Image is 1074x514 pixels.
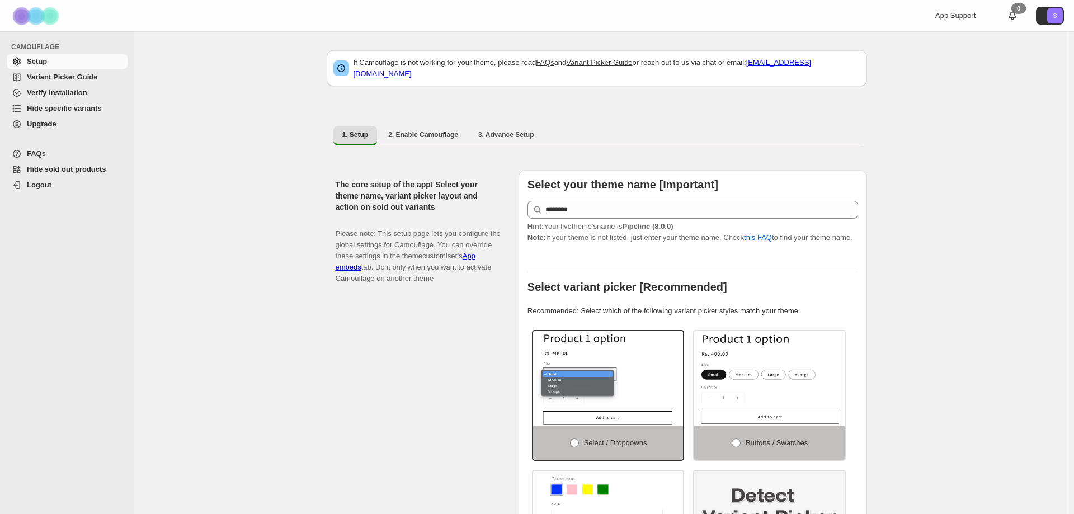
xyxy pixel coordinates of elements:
[527,233,546,242] strong: Note:
[336,217,501,284] p: Please note: This setup page lets you configure the global settings for Camouflage. You can overr...
[566,58,632,67] a: Variant Picker Guide
[7,101,128,116] a: Hide specific variants
[1053,12,1057,19] text: S
[1007,10,1018,21] a: 0
[7,116,128,132] a: Upgrade
[584,438,647,447] span: Select / Dropdowns
[694,331,845,426] img: Buttons / Swatches
[27,149,46,158] span: FAQs
[7,162,128,177] a: Hide sold out products
[354,57,860,79] p: If Camouflage is not working for your theme, please read and or reach out to us via chat or email:
[1011,3,1026,14] div: 0
[11,43,129,51] span: CAMOUFLAGE
[27,73,97,81] span: Variant Picker Guide
[527,221,858,243] p: If your theme is not listed, just enter your theme name. Check to find your theme name.
[9,1,65,31] img: Camouflage
[744,233,772,242] a: this FAQ
[7,146,128,162] a: FAQs
[746,438,808,447] span: Buttons / Swatches
[7,85,128,101] a: Verify Installation
[27,165,106,173] span: Hide sold out products
[527,222,544,230] strong: Hint:
[342,130,369,139] span: 1. Setup
[27,57,47,65] span: Setup
[527,305,858,317] p: Recommended: Select which of the following variant picker styles match your theme.
[1036,7,1064,25] button: Avatar with initials S
[527,281,727,293] b: Select variant picker [Recommended]
[536,58,554,67] a: FAQs
[622,222,673,230] strong: Pipeline (8.0.0)
[7,69,128,85] a: Variant Picker Guide
[27,181,51,189] span: Logout
[27,120,56,128] span: Upgrade
[7,54,128,69] a: Setup
[935,11,976,20] span: App Support
[527,222,673,230] span: Your live theme's name is
[1047,8,1063,23] span: Avatar with initials S
[533,331,684,426] img: Select / Dropdowns
[478,130,534,139] span: 3. Advance Setup
[7,177,128,193] a: Logout
[27,104,102,112] span: Hide specific variants
[527,178,718,191] b: Select your theme name [Important]
[27,88,87,97] span: Verify Installation
[388,130,458,139] span: 2. Enable Camouflage
[336,179,501,213] h2: The core setup of the app! Select your theme name, variant picker layout and action on sold out v...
